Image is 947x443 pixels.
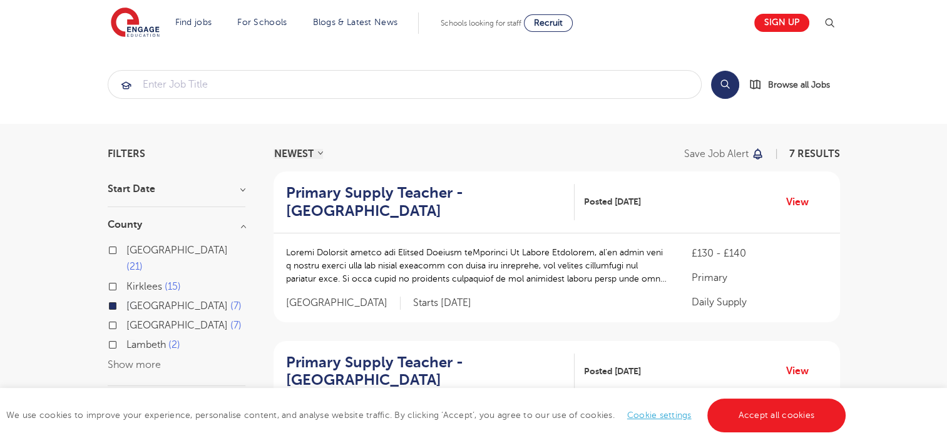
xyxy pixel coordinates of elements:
[108,359,161,370] button: Show more
[768,78,830,92] span: Browse all Jobs
[126,300,228,312] span: [GEOGRAPHIC_DATA]
[749,78,840,92] a: Browse all Jobs
[707,399,846,432] a: Accept all cookies
[584,195,641,208] span: Posted [DATE]
[165,281,181,292] span: 15
[230,320,242,331] span: 7
[286,184,575,220] a: Primary Supply Teacher - [GEOGRAPHIC_DATA]
[286,354,575,390] a: Primary Supply Teacher - [GEOGRAPHIC_DATA]
[684,149,749,159] p: Save job alert
[286,184,565,220] h2: Primary Supply Teacher - [GEOGRAPHIC_DATA]
[627,410,692,420] a: Cookie settings
[286,297,401,310] span: [GEOGRAPHIC_DATA]
[754,14,809,32] a: Sign up
[692,270,827,285] p: Primary
[108,149,145,159] span: Filters
[126,245,228,256] span: [GEOGRAPHIC_DATA]
[786,363,818,379] a: View
[126,320,135,328] input: [GEOGRAPHIC_DATA] 7
[111,8,160,39] img: Engage Education
[175,18,212,27] a: Find jobs
[126,339,135,347] input: Lambeth 2
[684,149,765,159] button: Save job alert
[108,71,701,98] input: Submit
[108,184,245,194] h3: Start Date
[789,148,840,160] span: 7 RESULTS
[126,281,135,289] input: Kirklees 15
[786,194,818,210] a: View
[692,246,827,261] p: £130 - £140
[286,246,667,285] p: Loremi Dolorsit ametco adi Elitsed Doeiusm teMporinci Ut Labore Etdolorem, al’en admin veni q nos...
[126,300,135,308] input: [GEOGRAPHIC_DATA] 7
[441,19,521,28] span: Schools looking for staff
[126,245,135,253] input: [GEOGRAPHIC_DATA] 21
[108,220,245,230] h3: County
[6,410,849,420] span: We use cookies to improve your experience, personalise content, and analyse website traffic. By c...
[534,18,563,28] span: Recruit
[237,18,287,27] a: For Schools
[126,281,162,292] span: Kirklees
[168,339,180,350] span: 2
[584,365,641,378] span: Posted [DATE]
[126,320,228,331] span: [GEOGRAPHIC_DATA]
[286,354,565,390] h2: Primary Supply Teacher - [GEOGRAPHIC_DATA]
[126,339,166,350] span: Lambeth
[524,14,573,32] a: Recruit
[711,71,739,99] button: Search
[230,300,242,312] span: 7
[313,18,398,27] a: Blogs & Latest News
[692,295,827,310] p: Daily Supply
[108,70,702,99] div: Submit
[413,297,471,310] p: Starts [DATE]
[126,261,143,272] span: 21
